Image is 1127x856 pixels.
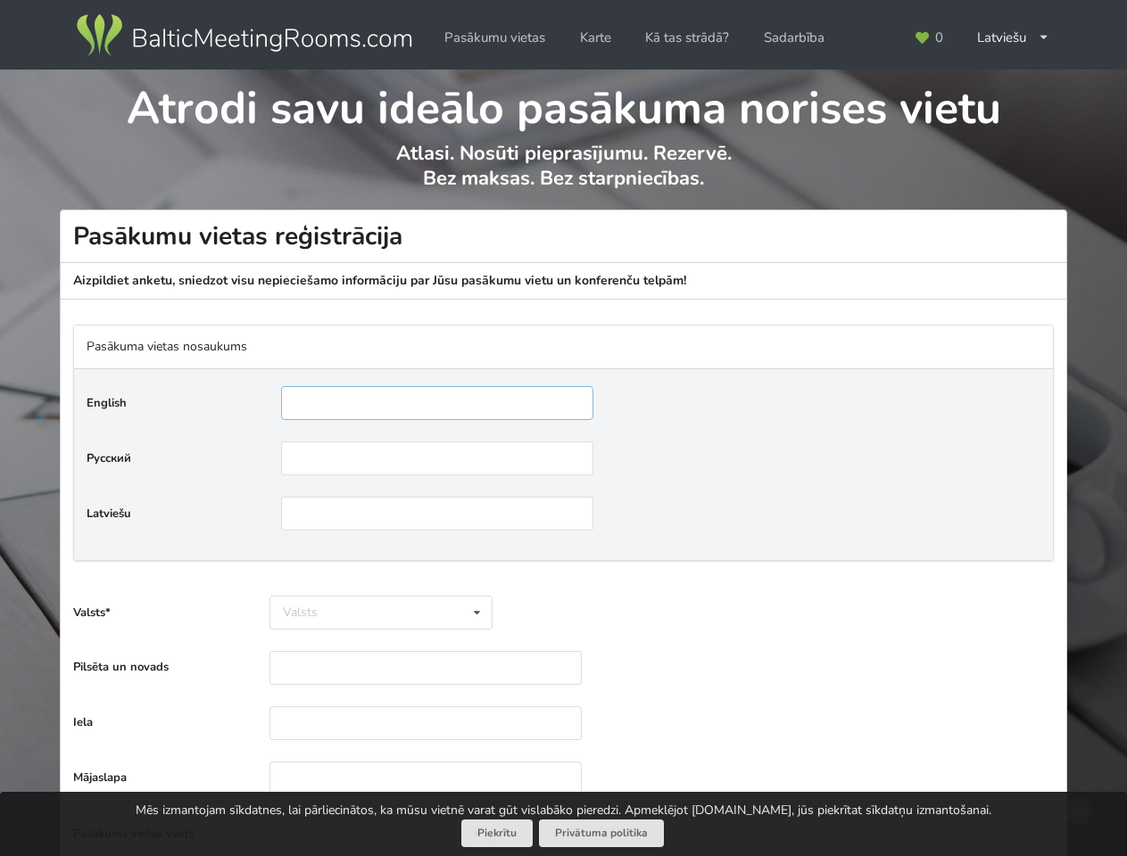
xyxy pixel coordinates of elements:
label: Iela [73,713,256,731]
a: Sadarbība [751,21,837,55]
a: Privātuma politika [539,819,664,847]
div: Latviešu [965,21,1062,55]
h1: Pasākumu vietas reģistrācija [60,210,1067,263]
a: Kā tas strādā? [633,21,742,55]
img: Baltic Meeting Rooms [73,11,415,61]
label: Mājaslapa [73,769,256,786]
div: Valsts [283,606,318,619]
p: Atlasi. Nosūti pieprasījumu. Rezervē. Bez maksas. Bez starpniecības. [61,141,1066,210]
label: Русский [87,449,269,467]
h1: Atrodi savu ideālo pasākuma norises vietu [61,70,1066,137]
p: Aizpildiet anketu, sniedzot visu nepieciešamo informāciju par Jūsu pasākumu vietu un konferenču t... [60,263,1067,300]
label: Valsts* [73,604,256,621]
label: Pilsēta un novads [73,658,256,676]
p: Pasākuma vietas nosaukums [87,338,1040,356]
button: Piekrītu [461,819,533,847]
label: English [87,394,269,412]
a: Karte [568,21,624,55]
a: Pasākumu vietas [432,21,558,55]
span: 0 [935,31,943,45]
label: Latviešu [87,505,269,523]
